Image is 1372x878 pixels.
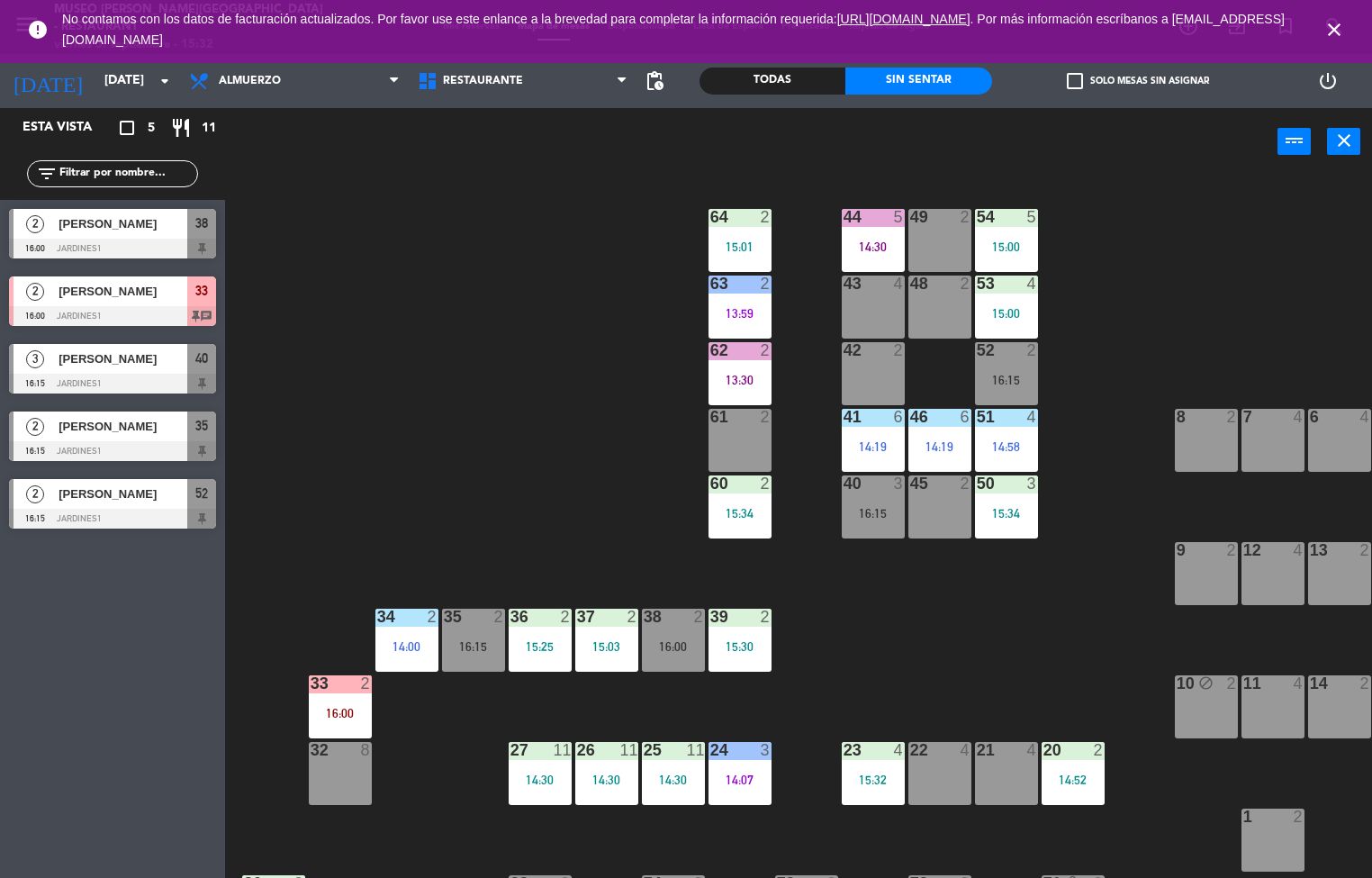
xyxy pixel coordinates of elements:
span: 2 [26,418,44,436]
div: 2 [560,609,571,625]
div: 4 [1293,675,1304,692]
span: 33 [195,280,208,302]
div: 6 [960,409,970,425]
span: 2 [26,215,44,233]
div: 14:19 [908,440,971,453]
div: 2 [1093,742,1104,758]
div: 23 [844,742,844,758]
div: 15:03 [575,640,638,653]
div: 4 [1026,742,1037,758]
div: 54 [977,209,978,225]
div: 35 [444,609,445,625]
div: 4 [893,742,904,758]
span: 11 [202,118,216,139]
div: 13:59 [709,307,772,320]
div: 4 [1293,542,1304,558]
div: 42 [844,342,844,358]
i: crop_square [116,117,138,139]
div: 27 [510,742,511,758]
div: 1 [1243,809,1244,825]
div: 2 [1226,409,1237,425]
div: 15:30 [709,640,772,653]
div: 2 [627,609,637,625]
div: 8 [360,742,371,758]
span: 40 [195,348,208,369]
div: 2 [960,276,970,292]
div: 63 [710,276,711,292]
div: 14:52 [1042,774,1105,786]
input: Filtrar por nombre... [58,164,197,184]
i: power_settings_new [1317,70,1339,92]
div: 52 [977,342,978,358]
span: [PERSON_NAME] [59,484,187,503]
div: 2 [693,609,704,625]
div: 2 [760,475,771,492]
div: 14:30 [842,240,905,253]
div: 14:30 [575,774,638,786]
div: 14:07 [709,774,772,786]
div: 11 [553,742,571,758]
div: 8 [1177,409,1178,425]
div: 2 [360,675,371,692]
div: 62 [710,342,711,358]
div: 15:01 [709,240,772,253]
div: 16:15 [442,640,505,653]
div: 15:32 [842,774,905,786]
span: 2 [26,283,44,301]
div: 16:00 [309,707,372,720]
div: 32 [311,742,311,758]
div: 40 [844,475,844,492]
div: 2 [960,209,970,225]
div: 7 [1243,409,1244,425]
div: 15:25 [509,640,572,653]
i: error [27,19,49,41]
div: 4 [1026,409,1037,425]
label: Solo mesas sin asignar [1067,73,1209,89]
div: 3 [1026,475,1037,492]
i: power_input [1284,130,1305,151]
div: 16:00 [642,640,705,653]
span: 52 [195,483,208,504]
div: 4 [893,276,904,292]
div: 11 [686,742,704,758]
span: Restaurante [443,75,523,87]
div: 2 [1226,542,1237,558]
div: 60 [710,475,711,492]
div: 61 [710,409,711,425]
button: close [1327,128,1360,155]
div: 33 [311,675,311,692]
div: 14:19 [842,440,905,453]
div: 2 [1359,675,1370,692]
span: 2 [26,485,44,503]
div: 2 [760,609,771,625]
i: restaurant [170,117,192,139]
div: 14:00 [375,640,438,653]
span: Almuerzo [219,75,281,87]
div: 15:00 [975,240,1038,253]
span: 35 [195,415,208,437]
div: 10 [1177,675,1178,692]
div: 14:30 [509,774,572,786]
div: 2 [427,609,438,625]
div: 45 [910,475,911,492]
div: 2 [493,609,504,625]
div: 37 [577,609,578,625]
div: 22 [910,742,911,758]
div: 46 [910,409,911,425]
div: 9 [1177,542,1178,558]
div: 4 [960,742,970,758]
div: 2 [760,276,771,292]
span: check_box_outline_blank [1067,73,1083,89]
div: 4 [1293,409,1304,425]
div: 48 [910,276,911,292]
div: 4 [1026,276,1037,292]
span: [PERSON_NAME] [59,349,187,368]
i: close [1323,19,1345,41]
span: 5 [148,118,155,139]
span: 3 [26,350,44,368]
div: 2 [760,209,771,225]
div: 6 [893,409,904,425]
div: 2 [760,342,771,358]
